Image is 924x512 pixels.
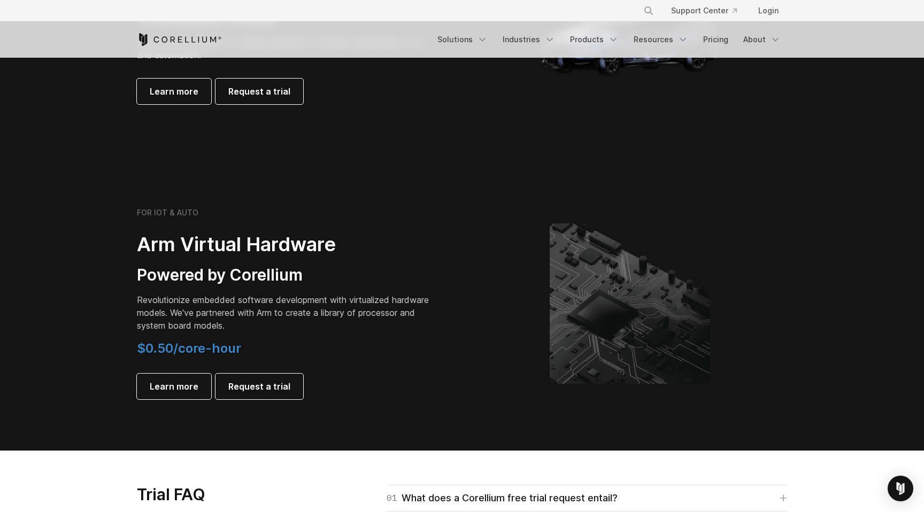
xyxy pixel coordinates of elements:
a: 01What does a Corellium free trial request entail? [387,491,787,506]
span: 01 [387,491,397,506]
a: Support Center [663,1,745,20]
a: Industries [496,30,561,49]
span: Request a trial [228,85,290,98]
span: Purpose-built platform to enable automotive software development, test, and automation. [137,37,426,60]
div: Open Intercom Messenger [888,476,913,501]
a: Products [564,30,625,49]
div: Navigation Menu [431,30,787,49]
span: Request a trial [228,380,290,393]
a: Request a trial [215,79,303,104]
span: Learn more [150,380,198,393]
span: Learn more [150,85,198,98]
a: Learn more [137,79,211,104]
a: Solutions [431,30,494,49]
img: Corellium's ARM Virtual Hardware Platform [550,223,710,384]
span: $0.50/core-hour [137,340,241,356]
h3: Powered by Corellium [137,265,436,285]
a: Pricing [697,30,735,49]
h2: Arm Virtual Hardware [137,232,436,257]
h3: Trial FAQ [137,485,325,505]
a: Learn more [137,374,211,399]
a: Resources [627,30,695,49]
h6: FOR IOT & AUTO [137,208,198,218]
a: Request a trial [215,374,303,399]
a: Login [750,1,787,20]
p: Revolutionize embedded software development with virtualized hardware models. We've partnered wit... [137,293,436,332]
button: Search [639,1,658,20]
a: Corellium Home [137,33,222,46]
div: Navigation Menu [630,1,787,20]
div: What does a Corellium free trial request entail? [387,491,618,506]
a: About [737,30,787,49]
